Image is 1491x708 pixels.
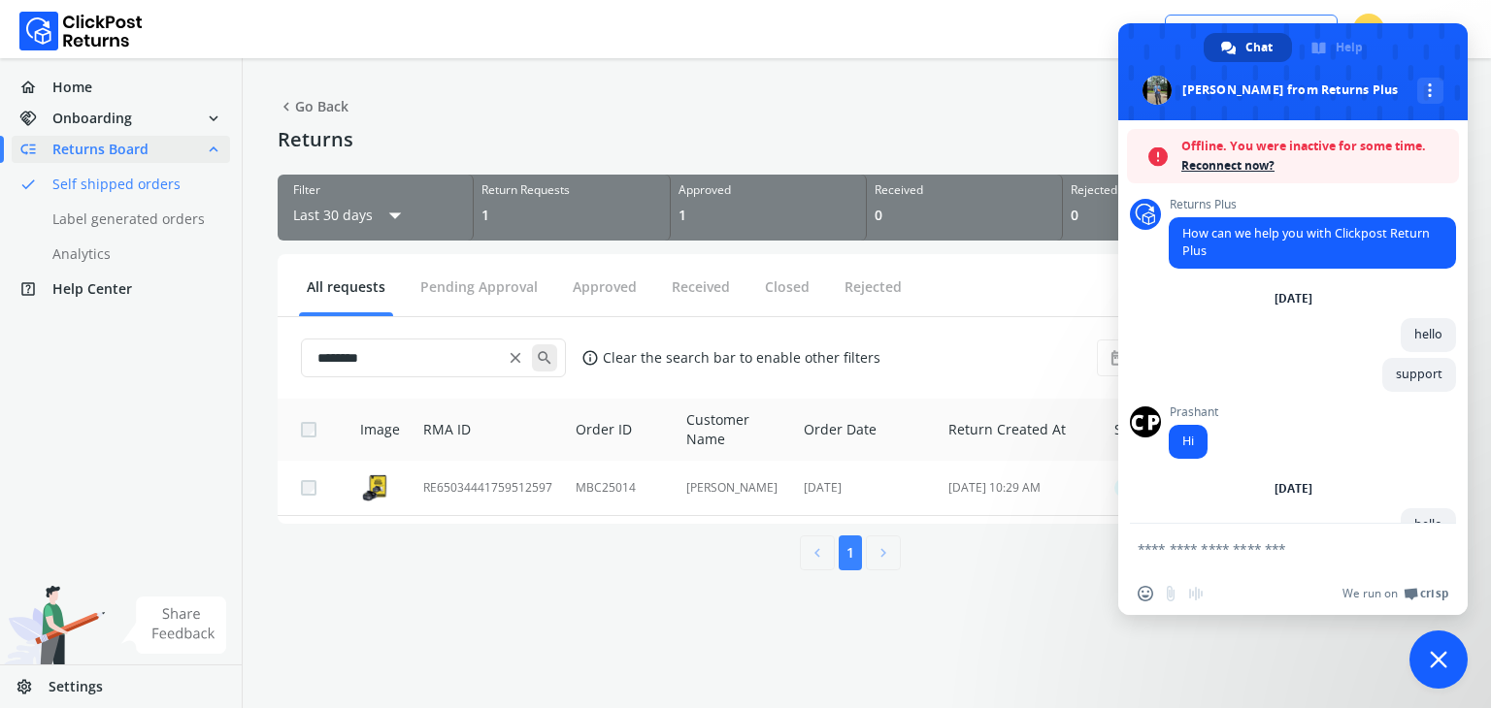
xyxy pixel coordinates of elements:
[1182,225,1430,259] span: How can we help you with Clickpost Return Plus
[481,206,661,225] div: 1
[1165,15,1338,44] a: visibilityPreview Return Page
[121,596,227,654] img: share feedback
[1182,433,1194,449] span: Hi
[1174,16,1191,43] span: visibility
[581,344,599,371] span: info
[1353,14,1464,45] div: dogtra-test
[675,461,792,516] td: [PERSON_NAME]
[381,198,410,233] span: arrow_drop_down
[679,206,858,225] div: 1
[278,128,353,151] h4: Returns
[1138,540,1406,558] textarea: Compose your message...
[1181,137,1449,156] span: Offline. You were inactive for some time.
[1396,366,1442,382] span: support
[1071,182,1250,198] div: Rejected
[12,74,230,101] a: homeHome
[1275,483,1312,495] div: [DATE]
[413,277,546,312] button: Pending Approval
[679,182,858,198] div: Approved
[293,198,410,233] button: Last 30 daysarrow_drop_down
[1275,293,1312,305] div: [DATE]
[412,461,564,516] td: RE65034441759512597
[16,673,49,700] span: settings
[52,109,132,128] span: Onboarding
[1414,326,1442,342] span: hello
[809,539,826,566] span: chevron_left
[1420,586,1448,601] span: Crisp
[1169,198,1456,211] span: Returns Plus
[52,279,132,299] span: Help Center
[52,78,92,97] span: Home
[507,344,524,371] span: close
[19,275,52,303] span: help_center
[792,399,937,461] th: Order Date
[757,277,817,312] button: Closed
[481,182,661,198] div: Return Requests
[205,136,222,163] span: expand_less
[792,461,937,516] td: [DATE]
[19,171,37,198] span: done
[337,399,412,461] th: Image
[532,344,557,371] span: search
[278,93,295,120] span: chevron_left
[293,182,457,198] div: Filter
[1181,156,1449,176] span: Reconnect now?
[664,277,738,312] button: Received
[1414,516,1442,532] span: hello
[1204,33,1292,62] div: Chat
[866,535,901,570] button: chevron_right
[1169,405,1218,419] span: Prashant
[574,337,888,379] span: Clear the search bar to enable other filters
[1417,78,1443,104] div: More channels
[205,105,222,132] span: expand_more
[1071,206,1250,225] div: 0
[564,399,675,461] th: Order ID
[1110,344,1127,371] span: date_range
[1409,630,1468,689] div: Close chat
[278,93,348,120] span: Go Back
[299,277,393,312] button: All requests
[875,206,1054,225] div: 0
[937,399,1103,461] th: Return Created At
[12,206,253,233] a: Label generated orders
[412,399,564,461] th: RMA ID
[937,461,1103,516] td: [DATE] 10:29 AM
[1342,586,1398,601] span: We run on
[19,12,143,50] img: Logo
[360,473,389,502] img: row_image
[875,539,892,566] span: chevron_right
[1342,586,1448,601] a: We run onCrisp
[839,535,862,570] button: 1
[1353,14,1384,45] span: D
[1138,586,1153,601] span: Insert an emoji
[19,105,52,132] span: handshake
[675,399,792,461] th: Customer Name
[875,182,1054,198] div: Received
[52,140,149,159] span: Returns Board
[565,277,645,312] button: Approved
[800,535,835,570] button: chevron_left
[12,241,253,268] a: Analytics
[1245,33,1273,62] span: Chat
[19,136,52,163] span: low_priority
[1103,399,1218,461] th: Status
[12,171,253,198] a: doneSelf shipped orders
[19,74,52,101] span: home
[564,461,675,516] td: MBC25014
[12,275,230,303] a: help_centerHelp Center
[837,277,910,312] button: Rejected
[49,677,103,696] span: Settings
